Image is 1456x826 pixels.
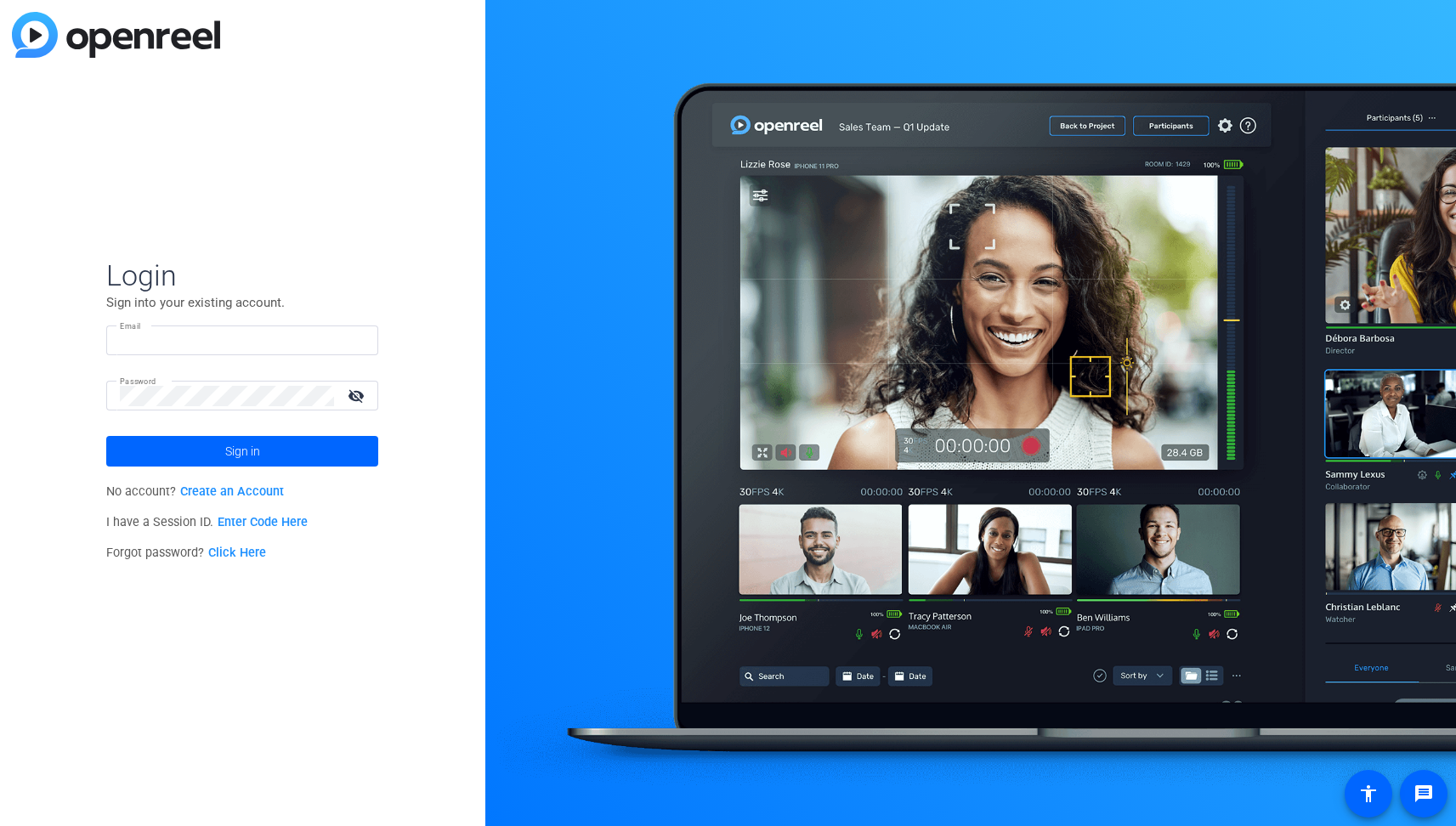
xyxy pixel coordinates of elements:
input: Enter Email Address [120,331,365,351]
mat-icon: visibility_off [337,383,378,408]
a: Click Here [208,546,266,560]
p: Sign into your existing account. [106,293,378,312]
a: Enter Code Here [218,515,308,529]
mat-icon: accessibility [1358,784,1379,804]
span: Login [106,257,378,293]
img: blue-gradient.svg [12,12,220,58]
span: No account? [106,484,284,499]
span: I have a Session ID. [106,515,308,529]
span: Forgot password? [106,546,266,560]
mat-label: Password [120,376,156,386]
a: Create an Account [180,484,284,499]
span: Sign in [225,430,260,472]
mat-icon: message [1414,784,1434,804]
mat-label: Email [120,321,141,331]
button: Sign in [106,436,378,467]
